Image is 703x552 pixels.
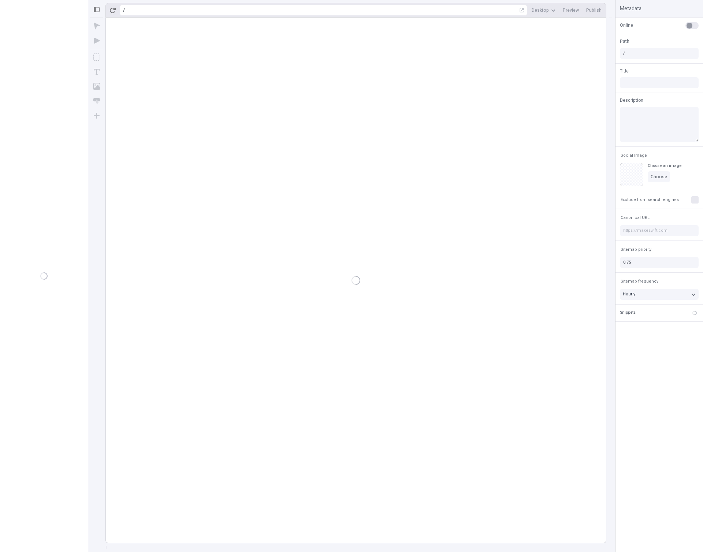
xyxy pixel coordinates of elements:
[621,197,679,202] span: Exclude from search engines
[619,213,651,222] button: Canonical URL
[90,94,103,108] button: Button
[619,277,660,286] button: Sitemap frequency
[619,151,648,160] button: Social Image
[529,5,558,16] button: Desktop
[648,163,681,168] div: Choose an image
[621,215,650,220] span: Canonical URL
[620,97,643,104] span: Description
[619,195,680,204] button: Exclude from search engines
[586,7,602,13] span: Publish
[619,245,653,254] button: Sitemap priority
[623,291,635,297] span: Hourly
[620,68,629,74] span: Title
[648,171,670,182] button: Choose
[621,247,651,252] span: Sitemap priority
[563,7,579,13] span: Preview
[620,310,636,316] div: Snippets
[123,7,125,13] div: /
[620,289,699,300] button: Hourly
[90,51,103,64] button: Box
[560,5,582,16] button: Preview
[620,225,699,236] input: https://makeswift.com
[621,279,658,284] span: Sitemap frequency
[620,38,629,45] span: Path
[620,22,633,29] span: Online
[90,65,103,78] button: Text
[583,5,605,16] button: Publish
[90,80,103,93] button: Image
[532,7,549,13] span: Desktop
[621,153,647,158] span: Social Image
[651,174,667,180] span: Choose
